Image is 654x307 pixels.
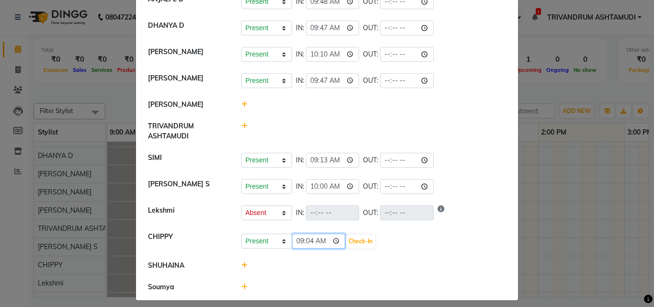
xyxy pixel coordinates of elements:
i: Show reason [438,205,444,220]
span: IN: [296,208,304,218]
span: IN: [296,23,304,33]
span: OUT: [363,49,378,59]
span: IN: [296,76,304,86]
div: SIMI [141,153,234,168]
div: Soumya [141,282,234,292]
div: [PERSON_NAME] [141,100,234,110]
div: DHANYA D [141,21,234,35]
div: [PERSON_NAME] S [141,179,234,194]
span: OUT: [363,23,378,33]
span: OUT: [363,76,378,86]
span: IN: [296,155,304,165]
div: CHIPPY [141,232,234,249]
span: IN: [296,182,304,192]
div: [PERSON_NAME] [141,47,234,62]
span: OUT: [363,155,378,165]
div: Lekshmi [141,205,234,220]
div: [PERSON_NAME] [141,73,234,88]
button: Check-In [346,235,375,248]
div: TRIVANDRUM ASHTAMUDI [141,121,234,141]
div: SHUHAINA [141,261,234,271]
span: IN: [296,49,304,59]
span: OUT: [363,208,378,218]
span: OUT: [363,182,378,192]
